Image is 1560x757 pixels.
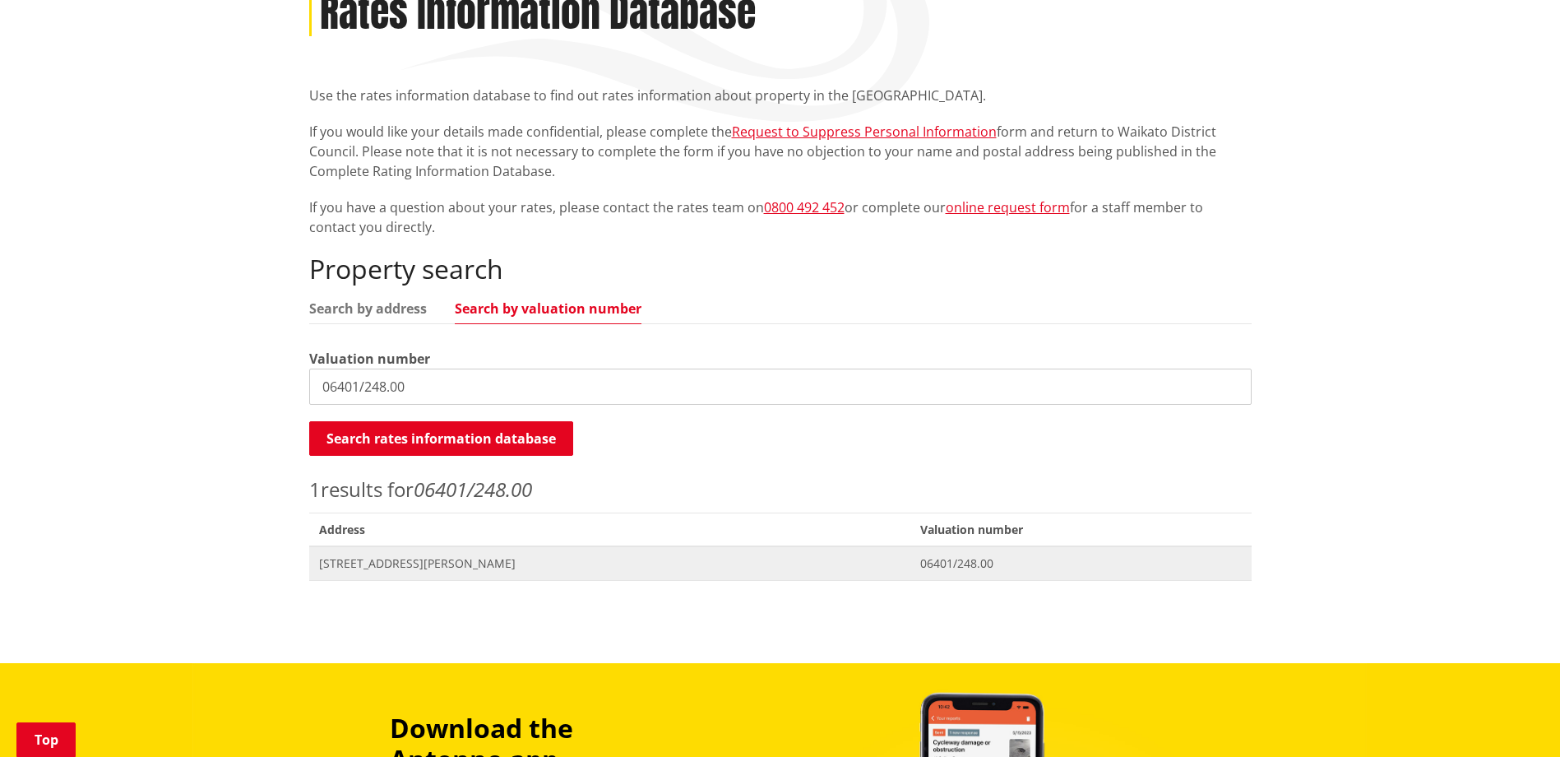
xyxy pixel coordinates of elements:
[910,513,1251,546] span: Valuation number
[946,198,1070,216] a: online request form
[309,253,1252,285] h2: Property search
[309,513,911,546] span: Address
[309,475,1252,504] p: results for
[309,197,1252,237] p: If you have a question about your rates, please contact the rates team on or complete our for a s...
[309,476,321,503] span: 1
[309,122,1252,181] p: If you would like your details made confidential, please complete the form and return to Waikato ...
[309,86,1252,105] p: Use the rates information database to find out rates information about property in the [GEOGRAPHI...
[920,555,1241,572] span: 06401/248.00
[414,476,532,503] em: 06401/248.00
[309,421,573,456] button: Search rates information database
[309,369,1252,405] input: e.g. 03920/020.01A
[455,302,641,315] a: Search by valuation number
[309,546,1252,580] a: [STREET_ADDRESS][PERSON_NAME] 06401/248.00
[732,123,997,141] a: Request to Suppress Personal Information
[309,349,430,369] label: Valuation number
[309,302,427,315] a: Search by address
[16,722,76,757] a: Top
[764,198,845,216] a: 0800 492 452
[319,555,901,572] span: [STREET_ADDRESS][PERSON_NAME]
[1484,688,1544,747] iframe: Messenger Launcher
